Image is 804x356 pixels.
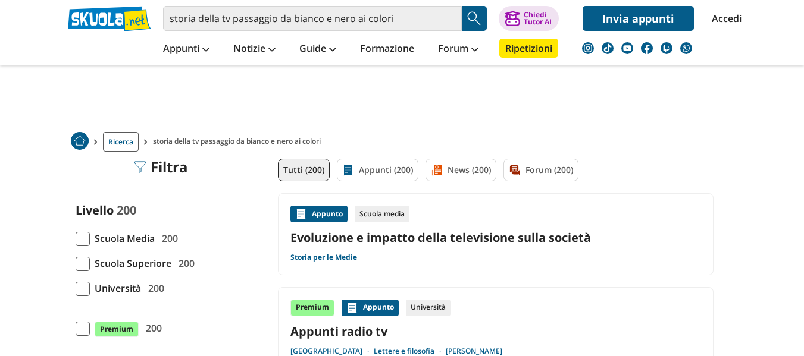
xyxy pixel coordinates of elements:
input: Cerca appunti, riassunti o versioni [163,6,462,31]
button: ChiediTutor AI [499,6,559,31]
div: Appunto [290,206,348,222]
span: 200 [174,256,195,271]
span: 200 [117,202,136,218]
a: Accedi [712,6,737,31]
a: Appunti (200) [337,159,418,181]
a: News (200) [426,159,496,181]
img: twitch [661,42,672,54]
img: Forum filtro contenuto [509,164,521,176]
a: Formazione [357,39,417,60]
a: Home [71,132,89,152]
a: Storia per le Medie [290,253,357,262]
a: Evoluzione e impatto della televisione sulla società [290,229,701,245]
a: Forum [435,39,481,60]
span: Università [90,281,141,296]
a: Forum (200) [503,159,578,181]
span: 200 [157,231,178,246]
img: News filtro contenuto [431,164,443,176]
a: Invia appunti [583,6,694,31]
a: Ricerca [103,132,139,152]
img: tiktok [602,42,614,54]
img: Home [71,132,89,150]
a: Appunti [160,39,212,60]
a: Lettere e filosofia [374,346,446,356]
span: storia della tv passaggio da bianco e nero ai colori [153,132,326,152]
img: Appunti contenuto [295,208,307,220]
a: Appunti radio tv [290,323,701,339]
div: Premium [290,300,334,316]
a: Tutti (200) [278,159,330,181]
div: Appunto [342,300,399,316]
span: 200 [143,281,164,296]
a: Notizie [230,39,279,60]
span: Scuola Media [90,231,155,246]
div: Scuola media [355,206,409,222]
span: 200 [141,320,162,336]
img: Appunti contenuto [346,302,358,314]
span: Premium [95,322,139,337]
img: facebook [641,42,653,54]
img: Appunti filtro contenuto [342,164,354,176]
img: Filtra filtri mobile [134,161,146,173]
img: instagram [582,42,594,54]
button: Search Button [462,6,487,31]
div: Università [406,300,451,316]
a: [PERSON_NAME] [446,346,502,356]
label: Livello [76,202,114,218]
a: Ripetizioni [499,39,558,58]
img: WhatsApp [680,42,692,54]
img: Cerca appunti, riassunti o versioni [465,10,483,27]
a: Guide [296,39,339,60]
span: Scuola Superiore [90,256,171,271]
div: Chiedi Tutor AI [524,11,552,26]
div: Filtra [134,159,188,175]
img: youtube [621,42,633,54]
a: [GEOGRAPHIC_DATA] [290,346,374,356]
